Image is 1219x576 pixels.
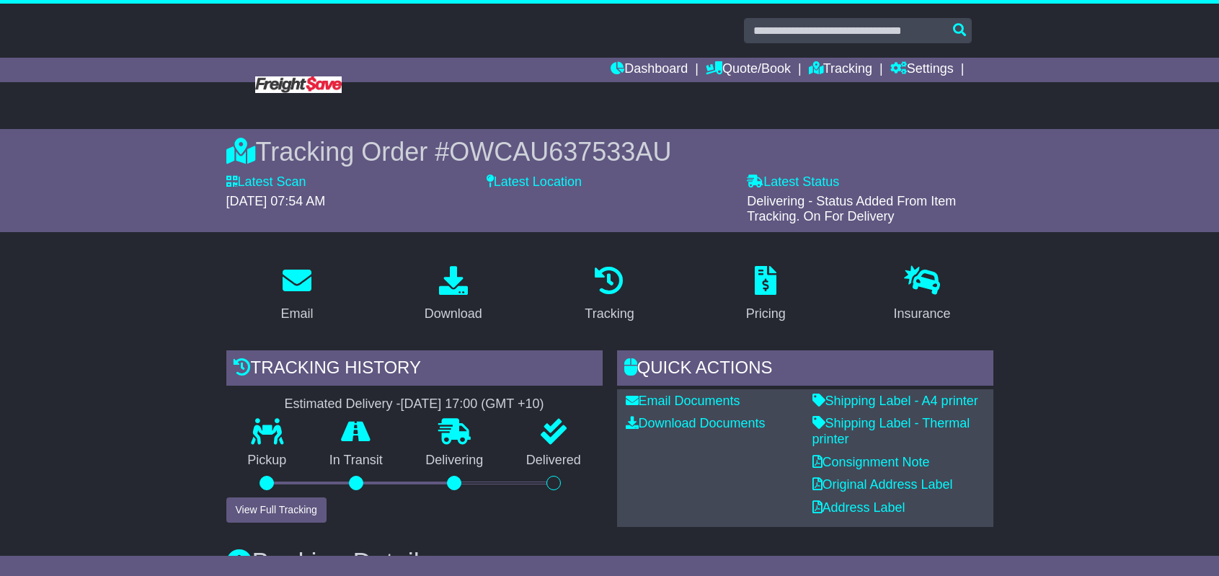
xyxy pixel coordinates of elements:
[812,416,970,446] a: Shipping Label - Thermal printer
[415,261,492,329] a: Download
[894,304,951,324] div: Insurance
[890,58,954,82] a: Settings
[585,304,634,324] div: Tracking
[226,174,306,190] label: Latest Scan
[737,261,795,329] a: Pricing
[226,396,603,412] div: Estimated Delivery -
[812,394,978,408] a: Shipping Label - A4 printer
[575,261,643,329] a: Tracking
[812,477,953,492] a: Original Address Label
[617,350,993,389] div: Quick Actions
[747,194,956,224] span: Delivering - Status Added From Item Tracking. On For Delivery
[271,261,322,329] a: Email
[626,394,740,408] a: Email Documents
[487,174,582,190] label: Latest Location
[706,58,791,82] a: Quote/Book
[885,261,960,329] a: Insurance
[449,137,671,167] span: OWCAU637533AU
[401,396,544,412] div: [DATE] 17:00 (GMT +10)
[505,453,603,469] p: Delivered
[809,58,872,82] a: Tracking
[226,453,309,469] p: Pickup
[280,304,313,324] div: Email
[747,174,839,190] label: Latest Status
[812,455,930,469] a: Consignment Note
[404,453,505,469] p: Delivering
[226,497,327,523] button: View Full Tracking
[425,304,482,324] div: Download
[255,76,342,93] img: Freight Save
[746,304,786,324] div: Pricing
[308,453,404,469] p: In Transit
[226,350,603,389] div: Tracking history
[812,500,905,515] a: Address Label
[226,194,326,208] span: [DATE] 07:54 AM
[626,416,766,430] a: Download Documents
[226,136,993,167] div: Tracking Order #
[611,58,688,82] a: Dashboard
